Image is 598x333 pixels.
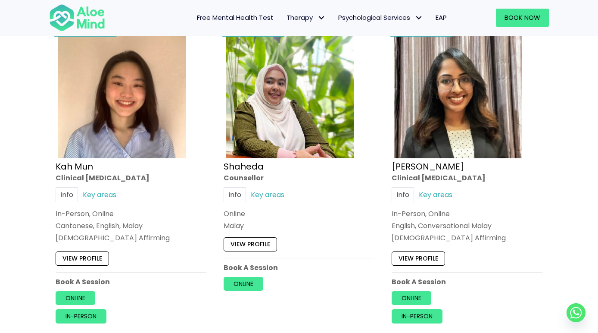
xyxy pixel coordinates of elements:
p: Book A Session [224,263,374,273]
a: Key areas [414,187,457,202]
span: EAP [436,13,447,22]
a: Key areas [78,187,121,202]
div: In-Person, Online [392,209,542,219]
div: [DEMOGRAPHIC_DATA] Affirming [56,233,206,243]
a: Info [392,187,414,202]
img: Kah Mun-profile-crop-300×300 [58,30,186,158]
a: Online [224,277,263,291]
a: TherapyTherapy: submenu [280,9,332,27]
a: Free Mental Health Test [190,9,280,27]
a: Online [56,291,95,305]
div: In-Person, Online [56,209,206,219]
a: Info [56,187,78,202]
span: Therapy [287,13,325,22]
p: Book A Session [56,277,206,287]
a: Whatsapp [567,303,586,322]
img: Shaheda Counsellor [226,30,354,158]
a: Online [392,291,431,305]
div: Counsellor [224,173,374,183]
span: Psychological Services: submenu [412,12,425,24]
nav: Menu [116,9,453,27]
a: In-person [392,310,442,324]
img: Aloe mind Logo [49,3,105,32]
img: croped-Anita_Profile-photo-300×300 [394,30,522,158]
a: In-person [56,310,106,324]
div: Clinical [MEDICAL_DATA] [392,173,542,183]
span: Psychological Services [338,13,423,22]
div: Online [224,209,374,219]
a: Kah Mun [56,160,93,173]
a: Info [224,187,246,202]
p: English, Conversational Malay [392,221,542,231]
span: Free Mental Health Test [197,13,274,22]
a: Shaheda [224,160,264,173]
p: Cantonese, English, Malay [56,221,206,231]
a: Book Now [496,9,549,27]
p: Book A Session [392,277,542,287]
p: Malay [224,221,374,231]
a: EAP [429,9,453,27]
a: View profile [392,252,445,266]
a: View profile [224,238,277,251]
a: [PERSON_NAME] [392,160,464,173]
span: Book Now [505,13,540,22]
a: Key areas [246,187,289,202]
a: Psychological ServicesPsychological Services: submenu [332,9,429,27]
a: View profile [56,252,109,266]
div: [DEMOGRAPHIC_DATA] Affirming [392,233,542,243]
div: Clinical [MEDICAL_DATA] [56,173,206,183]
span: Therapy: submenu [315,12,327,24]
